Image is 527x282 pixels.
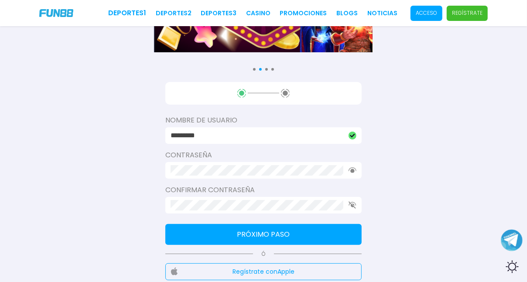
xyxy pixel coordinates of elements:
a: Promociones [280,9,327,18]
button: Regístrate conApple [165,263,362,280]
p: Regístrate [452,9,483,17]
button: Join telegram channel [501,229,523,251]
a: Deportes2 [156,9,192,18]
label: Contraseña [165,150,362,160]
a: CASINO [246,9,270,18]
a: Deportes3 [201,9,236,18]
p: Acceso [416,9,437,17]
a: NOTICIAS [367,9,397,18]
a: Deportes1 [108,8,146,18]
label: Confirmar contraseña [165,185,362,195]
button: Próximo paso [165,224,362,245]
img: Company Logo [39,9,73,17]
p: Ó [165,250,362,258]
div: Switch theme [501,256,523,278]
label: Nombre de usuario [165,115,362,126]
a: BLOGS [336,9,358,18]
